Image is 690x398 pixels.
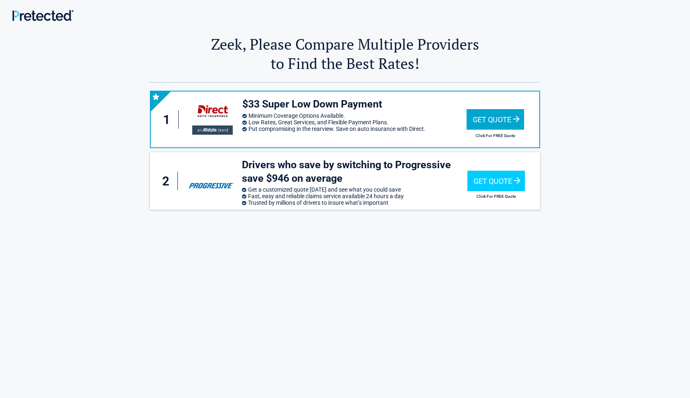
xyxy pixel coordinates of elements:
img: Main Logo [12,10,74,21]
h2: Zeek, Please Compare Multiple Providers to Find the Best Rates! [150,34,540,73]
div: 1 [159,110,179,129]
div: 2 [158,172,178,190]
h2: Click For FREE Quote [467,133,524,138]
li: Get a customized quote [DATE] and see what you could save [242,186,467,193]
img: directauto's logo [186,99,238,140]
li: Fast, easy and reliable claims service available 24 hours a day [242,193,467,199]
li: Minimum Coverage Options Available. [242,112,467,119]
div: Get Quote [467,171,525,191]
h2: Click For FREE Quote [467,194,525,199]
img: progressive's logo [185,168,238,194]
li: Low Rates, Great Services, and Flexible Payment Plans. [242,119,467,126]
li: Put compromising in the rearview. Save on auto insurance with Direct. [242,126,467,132]
div: Get Quote [467,109,524,130]
h3: Drivers who save by switching to Progressive save $946 on average [242,158,467,185]
li: Trusted by millions of drivers to insure what’s important [242,199,467,206]
h3: $33 Super Low Down Payment [242,98,467,111]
